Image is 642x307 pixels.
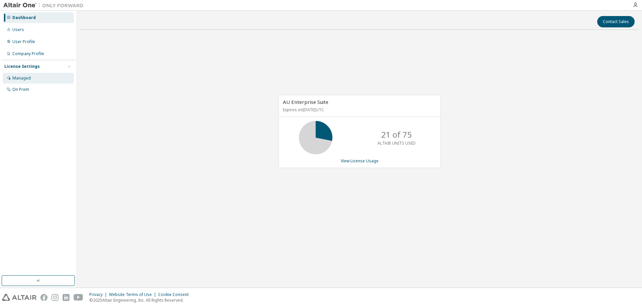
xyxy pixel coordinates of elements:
[89,297,193,303] p: © 2025 Altair Engineering, Inc. All Rights Reserved.
[12,51,44,56] div: Company Profile
[12,75,31,81] div: Managed
[378,140,416,146] p: ALTAIR UNITS USED
[341,158,379,164] a: View License Usage
[51,294,59,301] img: instagram.svg
[74,294,83,301] img: youtube.svg
[89,292,109,297] div: Privacy
[158,292,193,297] div: Cookie Consent
[109,292,158,297] div: Website Terms of Use
[12,15,36,20] div: Dashboard
[4,64,40,69] div: License Settings
[3,2,87,9] img: Altair One
[12,39,35,44] div: User Profile
[381,129,412,140] p: 21 of 75
[40,294,47,301] img: facebook.svg
[283,107,435,113] p: Expires on [DATE] UTC
[597,16,635,27] button: Contact Sales
[63,294,70,301] img: linkedin.svg
[283,99,328,105] span: AU Enterprise Suite
[2,294,36,301] img: altair_logo.svg
[12,27,24,32] div: Users
[12,87,29,92] div: On Prem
